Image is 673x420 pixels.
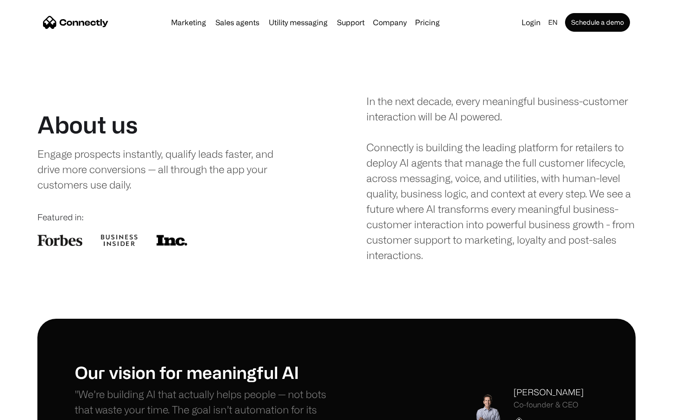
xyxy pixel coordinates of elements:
h1: About us [37,111,138,139]
div: Company [373,16,407,29]
div: In the next decade, every meaningful business-customer interaction will be AI powered. Connectly ... [366,93,636,263]
div: Engage prospects instantly, qualify leads faster, and drive more conversions — all through the ap... [37,146,293,192]
div: en [548,16,558,29]
h1: Our vision for meaningful AI [75,362,336,382]
div: Featured in: [37,211,307,224]
a: Pricing [411,19,444,26]
a: Utility messaging [265,19,331,26]
a: Sales agents [212,19,263,26]
div: [PERSON_NAME] [514,386,584,399]
a: Marketing [167,19,210,26]
div: Co-founder & CEO [514,400,584,409]
ul: Language list [19,404,56,417]
aside: Language selected: English [9,403,56,417]
a: Support [333,19,368,26]
a: Schedule a demo [565,13,630,32]
a: Login [518,16,544,29]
